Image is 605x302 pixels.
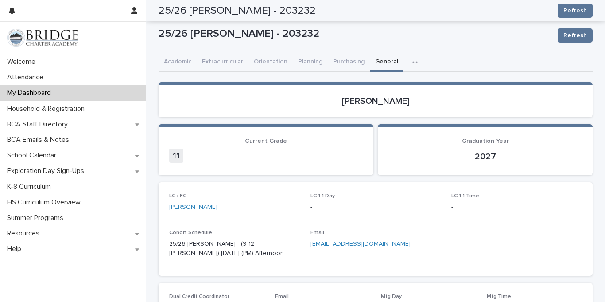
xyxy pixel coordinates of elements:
span: Email [310,230,324,235]
span: Cohort Schedule [169,230,212,235]
span: Graduation Year [462,138,509,144]
h2: 25/26 [PERSON_NAME] - 203232 [159,4,316,17]
p: Help [4,245,28,253]
p: My Dashboard [4,89,58,97]
p: Welcome [4,58,43,66]
span: Refresh [563,6,587,15]
p: BCA Emails & Notes [4,136,76,144]
span: Mtg Day [381,294,402,299]
p: 25/26 [PERSON_NAME] - 203232 [159,27,551,40]
button: Purchasing [328,53,370,72]
span: LC / EC [169,193,186,199]
p: - [451,203,582,212]
span: Email [275,294,289,299]
p: Attendance [4,73,50,82]
p: - [310,203,441,212]
button: Planning [293,53,328,72]
span: LC 1:1 Day [310,193,335,199]
button: Extracurricular [197,53,248,72]
p: K-8 Curriculum [4,183,58,191]
p: 25/26 [PERSON_NAME] - (9-12 [PERSON_NAME]) [DATE] (PM) Afternoon [169,239,300,258]
p: School Calendar [4,151,63,160]
p: BCA Staff Directory [4,120,75,129]
p: HS Curriculum Overview [4,198,88,207]
button: Academic [159,53,197,72]
p: Household & Registration [4,105,92,113]
button: Refresh [558,28,593,43]
p: Resources [4,229,47,238]
p: Summer Programs [4,214,70,222]
p: 2027 [388,151,582,162]
span: Mtg Time [487,294,511,299]
button: Orientation [248,53,293,72]
span: Dual Credit Coordinator [169,294,229,299]
p: [PERSON_NAME] [169,96,582,106]
span: LC 1:1 Time [451,193,479,199]
button: Refresh [558,4,593,18]
button: General [370,53,403,72]
span: Current Grade [245,138,287,144]
span: Refresh [563,31,587,40]
a: [EMAIL_ADDRESS][DOMAIN_NAME] [310,241,411,247]
p: Exploration Day Sign-Ups [4,167,91,175]
img: V1C1m3IdTEidaUdm9Hs0 [7,29,78,47]
a: [PERSON_NAME] [169,203,217,212]
span: 11 [169,149,183,163]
